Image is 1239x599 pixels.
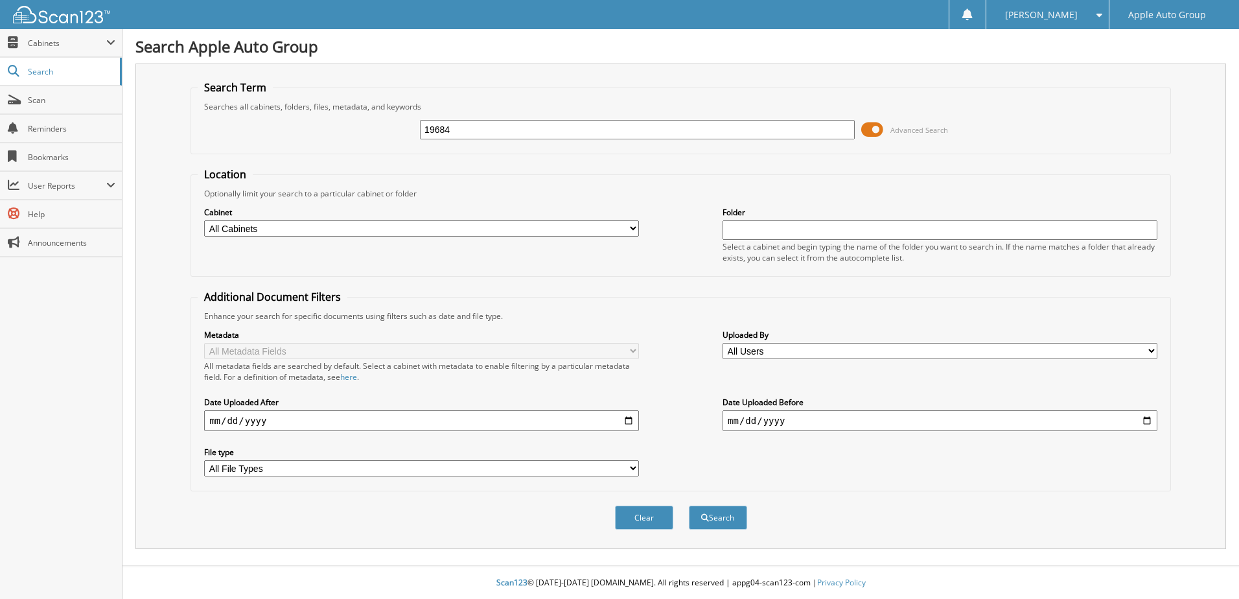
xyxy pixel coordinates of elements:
label: Date Uploaded Before [723,397,1157,408]
input: end [723,410,1157,431]
label: File type [204,447,639,458]
div: Searches all cabinets, folders, files, metadata, and keywords [198,101,1164,112]
label: Date Uploaded After [204,397,639,408]
div: Optionally limit your search to a particular cabinet or folder [198,188,1164,199]
label: Uploaded By [723,329,1157,340]
a: here [340,371,357,382]
span: [PERSON_NAME] [1005,11,1078,19]
div: Enhance your search for specific documents using filters such as date and file type. [198,311,1164,322]
div: Select a cabinet and begin typing the name of the folder you want to search in. If the name match... [723,241,1157,263]
div: All metadata fields are searched by default. Select a cabinet with metadata to enable filtering b... [204,360,639,382]
span: Apple Auto Group [1128,11,1206,19]
input: start [204,410,639,431]
label: Metadata [204,329,639,340]
button: Clear [615,506,673,530]
span: Help [28,209,115,220]
span: User Reports [28,180,106,191]
span: Reminders [28,123,115,134]
legend: Search Term [198,80,273,95]
span: Scan123 [496,577,527,588]
label: Cabinet [204,207,639,218]
label: Folder [723,207,1157,218]
h1: Search Apple Auto Group [135,36,1226,57]
legend: Location [198,167,253,182]
img: scan123-logo-white.svg [13,6,110,23]
span: Bookmarks [28,152,115,163]
span: Advanced Search [890,125,948,135]
div: © [DATE]-[DATE] [DOMAIN_NAME]. All rights reserved | appg04-scan123-com | [122,567,1239,599]
a: Privacy Policy [817,577,866,588]
legend: Additional Document Filters [198,290,347,304]
iframe: Chat Widget [1174,537,1239,599]
span: Scan [28,95,115,106]
span: Search [28,66,113,77]
span: Announcements [28,237,115,248]
span: Cabinets [28,38,106,49]
button: Search [689,506,747,530]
